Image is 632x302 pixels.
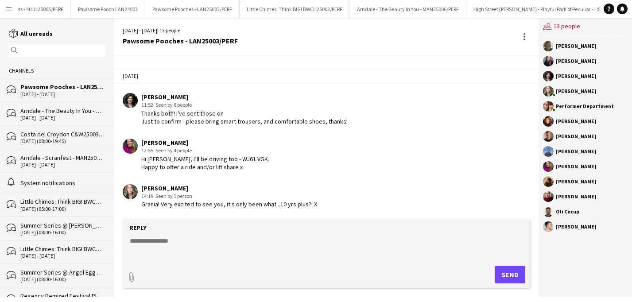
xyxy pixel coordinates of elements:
[114,69,539,84] div: [DATE]
[141,147,269,155] div: 12:55
[141,139,269,147] div: [PERSON_NAME]
[556,224,597,229] div: [PERSON_NAME]
[556,89,597,94] div: [PERSON_NAME]
[145,0,240,18] button: Pawsome Pooches - LAN25003/PERF
[20,268,105,276] div: Summer Series @ Angel Egg Soliders
[20,83,105,91] div: Pawsome Pooches - LAN25003/PERF
[556,194,597,199] div: [PERSON_NAME]
[20,130,105,138] div: Costa del Croydon C&W25003/PERF BINGO on the BEACH
[20,253,105,259] div: [DATE] - [DATE]
[141,192,317,200] div: 14:19
[556,134,597,139] div: [PERSON_NAME]
[20,91,105,97] div: [DATE] - [DATE]
[556,119,597,124] div: [PERSON_NAME]
[20,138,105,144] div: [DATE] (08:00-19:45)
[123,37,238,45] div: Pawsome Pooches - LAN25003/PERF
[20,154,105,162] div: Arndale - Scranfest - MAN25003/PERF
[20,115,105,121] div: [DATE] - [DATE]
[71,0,145,18] button: Pawsome Pooch LAN24003
[123,27,238,35] div: [DATE] - [DATE] | 13 people
[240,0,350,18] button: Little Chimes: Think BIG! BWCH25003/PERF
[141,109,348,125] div: Thanks both! I've sent those on Just to confirm - please bring smart trousers, and comfortable sh...
[20,206,105,212] div: [DATE] (05:00-17:00)
[556,58,597,64] div: [PERSON_NAME]
[556,149,597,154] div: [PERSON_NAME]
[556,43,597,49] div: [PERSON_NAME]
[9,30,53,38] a: All unreads
[556,179,597,184] div: [PERSON_NAME]
[20,179,105,187] div: System notifications
[350,0,466,18] button: Arndale - The Beauty In You - MAN25006/PERF
[153,101,192,108] span: · Seen by 6 people
[556,74,597,79] div: [PERSON_NAME]
[543,18,628,36] div: 13 people
[556,209,579,214] div: Oli Cocup
[20,197,105,205] div: Little Chimes: Think BIG! BWCH25003/PERF
[141,93,348,101] div: [PERSON_NAME]
[20,221,105,229] div: Summer Series @ [PERSON_NAME] & Wingz
[20,245,105,253] div: Little Chimes: Think BIG! BWCH25003/PERF
[20,107,105,115] div: Arndale - The Beauty In You - MAN25006/PERF
[556,164,597,169] div: [PERSON_NAME]
[20,229,105,236] div: [DATE] (08:00-16:00)
[495,266,525,283] button: Send
[141,200,317,208] div: Grania! Very excited to see you, it's only been what...10 yrs plus?! X
[153,147,192,154] span: · Seen by 4 people
[141,184,317,192] div: [PERSON_NAME]
[129,224,147,232] label: Reply
[20,162,105,168] div: [DATE] - [DATE]
[556,104,614,109] div: Performer Department
[20,292,105,300] div: Regency Remixed Festival Place FP25002/PERF
[141,155,269,171] div: Hi [PERSON_NAME], I’ll be driving too - WJ61 VGK. Happy to offer a ride and/or lift share x
[20,276,105,283] div: [DATE] (08:00-16:00)
[153,193,192,199] span: · Seen by 1 person
[141,101,348,109] div: 11:52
